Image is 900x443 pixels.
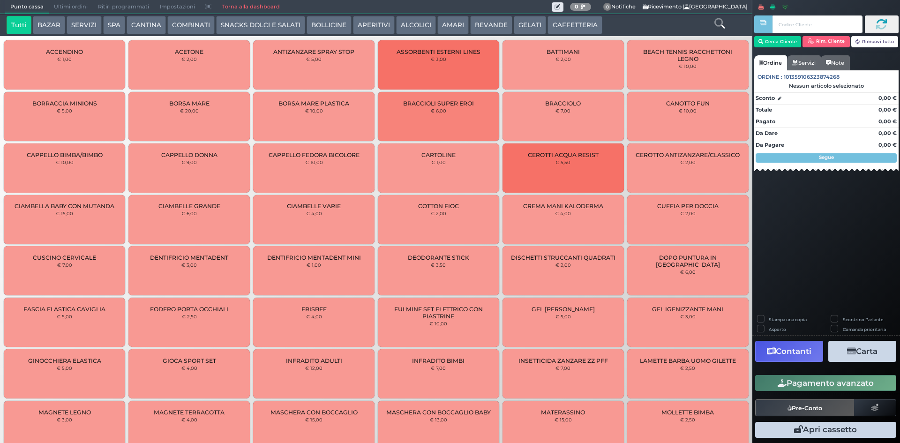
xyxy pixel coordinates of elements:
span: FODERO PORTA OCCHIALI [150,306,228,313]
small: € 20,00 [180,108,199,113]
small: € 4,00 [555,210,571,216]
small: € 2,00 [555,262,571,268]
small: € 3,00 [181,262,197,268]
button: ALCOLICI [396,16,436,35]
span: ANTIZANZARE SPRAY STOP [273,48,354,55]
span: CARTOLINE [421,151,456,158]
span: Ritiri programmati [93,0,154,14]
small: € 10,00 [305,108,323,113]
span: DENTIFRICIO MENTADENT MINI [267,254,361,261]
small: € 2,50 [680,365,695,371]
small: € 3,00 [680,314,696,319]
strong: Sconto [756,94,775,102]
span: GINOCCHIERA ELASTICA [28,357,101,364]
small: € 5,00 [57,365,72,371]
small: € 7,00 [57,262,72,268]
span: GEL [PERSON_NAME] [532,306,595,313]
span: MASCHERA CON BOCCAGLIO BABY [386,409,491,416]
small: € 4,00 [306,314,322,319]
span: DISCHETTI STRUCCANTI QUADRATI [511,254,615,261]
small: € 5,00 [306,56,322,62]
b: 0 [575,3,578,10]
span: CANOTTO FUN [666,100,710,107]
button: SERVIZI [67,16,101,35]
button: Apri cassetto [755,422,896,438]
span: BATTIMANI [547,48,580,55]
small: € 2,50 [680,417,695,422]
span: BRACCIOLI SUPER EROI [403,100,474,107]
button: COMBINATI [167,16,215,35]
span: CUFFIA PER DOCCIA [657,203,719,210]
button: Rimuovi tutto [851,36,899,47]
span: Punto cassa [5,0,49,14]
small: € 6,00 [181,210,197,216]
small: € 3,50 [431,262,446,268]
span: Impostazioni [155,0,200,14]
small: € 10,00 [679,63,697,69]
span: FASCIA ELASTICA CAVIGLIA [23,306,105,313]
button: GELATI [514,16,546,35]
label: Comanda prioritaria [843,326,886,332]
small: € 7,00 [555,108,570,113]
span: ASSORBENTI ESTERNI LINES [397,48,480,55]
strong: Da Pagare [756,142,784,148]
small: € 3,00 [431,56,446,62]
button: BOLLICINE [307,16,351,35]
small: € 2,00 [431,210,446,216]
span: Ultimi ordini [49,0,93,14]
span: 101359106323874268 [784,73,840,81]
span: CEROTTO ANTIZANZARE/CLASSICO [636,151,740,158]
span: MASCHERA CON BOCCAGLIO [270,409,358,416]
button: Pagamento avanzato [755,375,896,391]
button: Rim. Cliente [802,36,850,47]
small: € 4,00 [181,417,197,422]
a: Servizi [787,55,821,70]
div: Nessun articolo selezionato [754,83,899,89]
span: MATERASSINO [541,409,585,416]
span: MAGNETE TERRACOTTA [154,409,225,416]
span: GIOCA SPORT SET [163,357,216,364]
strong: 0,00 € [878,142,897,148]
small: € 10,00 [429,321,447,326]
button: APERITIVI [353,16,395,35]
small: € 9,00 [181,159,197,165]
small: € 15,00 [305,417,322,422]
span: 0 [603,3,612,11]
span: COTTON FIOC [418,203,459,210]
span: INFRADITO BIMBI [412,357,465,364]
span: BORSA MARE PLASTICA [278,100,349,107]
small: € 15,00 [555,417,572,422]
small: € 2,00 [680,210,696,216]
span: LAMETTE BARBA UOMO GILETTE [640,357,736,364]
span: BRACCIOLO [545,100,581,107]
label: Asporto [769,326,786,332]
span: INSETTICIDA ZANZARE ZZ PFF [518,357,608,364]
span: Ordine : [757,73,782,81]
span: GEL IGENIZZANTE MANI [652,306,723,313]
button: Carta [828,341,896,362]
small: € 10,00 [305,159,323,165]
span: CAPPELLO FEDORA BICOLORE [269,151,360,158]
span: CREMA MANI KALODERMA [523,203,603,210]
small: € 4,00 [181,365,197,371]
small: € 7,00 [431,365,446,371]
strong: Totale [756,106,772,113]
strong: 0,00 € [878,106,897,113]
button: SNACKS DOLCI E SALATI [216,16,305,35]
small: € 3,00 [57,417,72,422]
small: € 5,00 [57,108,72,113]
span: FRISBEE [301,306,327,313]
strong: Pagato [756,118,775,125]
a: Ordine [754,55,787,70]
span: CIAMBELLA BABY CON MUTANDA [15,203,114,210]
small: € 10,00 [679,108,697,113]
button: Cerca Cliente [754,36,802,47]
input: Codice Cliente [772,15,862,33]
small: € 1,00 [431,159,446,165]
small: € 13,00 [430,417,447,422]
strong: Da Dare [756,130,778,136]
span: MAGNETE LEGNO [38,409,91,416]
small: € 5,00 [57,314,72,319]
a: Torna alla dashboard [217,0,285,14]
span: FULMINE SET ELETTRICO CON PIASTRINE [386,306,491,320]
